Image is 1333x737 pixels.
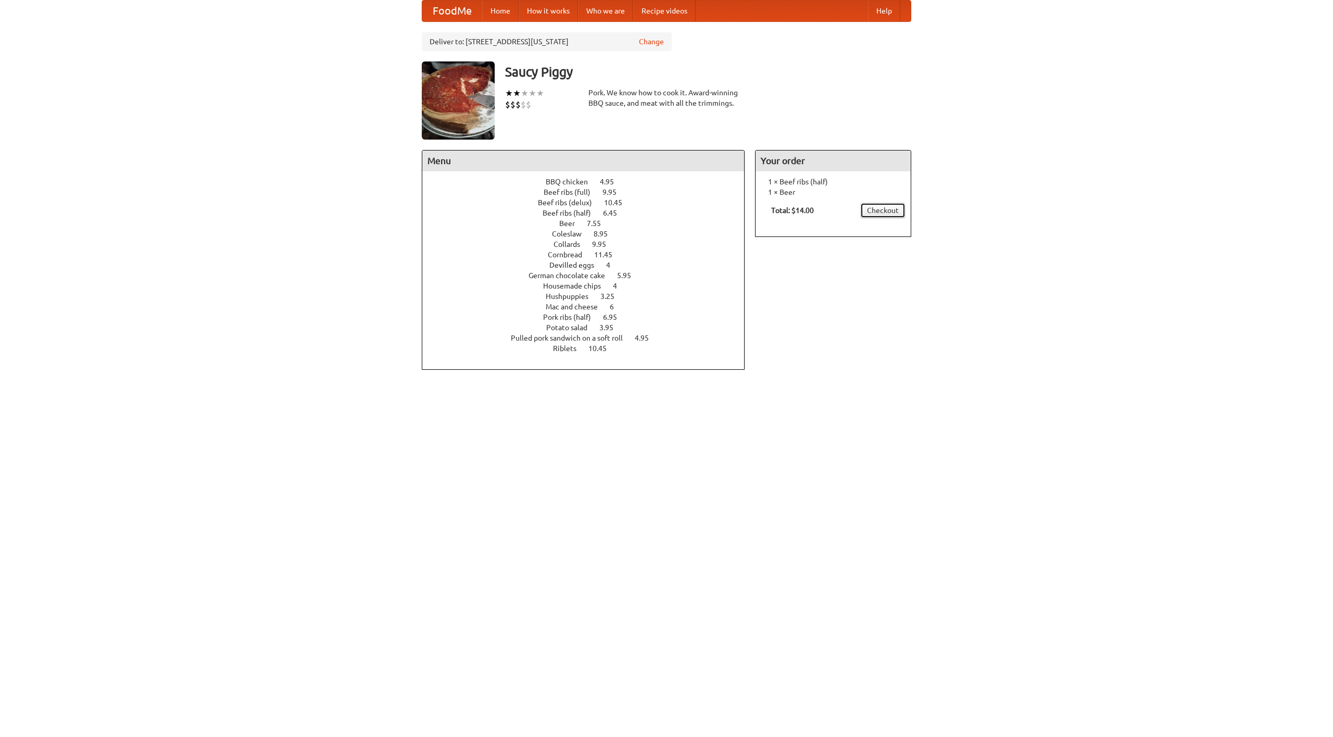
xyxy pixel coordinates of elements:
a: BBQ chicken 4.95 [546,178,633,186]
h4: Menu [422,151,744,171]
span: German chocolate cake [529,271,615,280]
span: Coleslaw [552,230,592,238]
span: Pork ribs (half) [543,313,601,321]
a: Housemade chips 4 [543,282,636,290]
a: Beer 7.55 [559,219,620,228]
li: $ [526,99,531,110]
a: Potato salad 3.95 [546,323,633,332]
span: 6.95 [603,313,627,321]
span: Pulled pork sandwich on a soft roll [511,334,633,342]
h3: Saucy Piggy [505,61,911,82]
a: Devilled eggs 4 [549,261,630,269]
a: How it works [519,1,578,21]
span: BBQ chicken [546,178,598,186]
span: Hushpuppies [546,292,599,301]
a: Help [868,1,900,21]
a: Coleslaw 8.95 [552,230,627,238]
span: 8.95 [594,230,618,238]
img: angular.jpg [422,61,495,140]
span: 3.95 [599,323,624,332]
a: FoodMe [422,1,482,21]
a: Riblets 10.45 [553,344,626,353]
span: 11.45 [594,251,623,259]
span: 4.95 [635,334,659,342]
li: $ [521,99,526,110]
h4: Your order [756,151,911,171]
span: 3.25 [600,292,625,301]
span: 10.45 [588,344,617,353]
a: Pork ribs (half) 6.95 [543,313,636,321]
li: ★ [529,88,536,99]
a: Beef ribs (full) 9.95 [544,188,636,196]
a: Home [482,1,519,21]
span: Cornbread [548,251,593,259]
a: Checkout [860,203,906,218]
span: Potato salad [546,323,598,332]
li: ★ [505,88,513,99]
a: Recipe videos [633,1,696,21]
b: Total: $14.00 [771,206,814,215]
li: $ [510,99,515,110]
a: German chocolate cake 5.95 [529,271,650,280]
span: 6.45 [603,209,627,217]
span: 5.95 [617,271,642,280]
span: Beef ribs (half) [543,209,601,217]
a: Change [639,36,664,47]
li: ★ [536,88,544,99]
li: 1 × Beer [761,187,906,197]
li: $ [515,99,521,110]
div: Deliver to: [STREET_ADDRESS][US_STATE] [422,32,672,51]
span: 4 [606,261,621,269]
span: 4 [613,282,627,290]
span: 9.95 [602,188,627,196]
span: 6 [610,303,624,311]
span: Riblets [553,344,587,353]
span: Beer [559,219,585,228]
div: Pork. We know how to cook it. Award-winning BBQ sauce, and meat with all the trimmings. [588,88,745,108]
a: Pulled pork sandwich on a soft roll 4.95 [511,334,668,342]
li: 1 × Beef ribs (half) [761,177,906,187]
a: Who we are [578,1,633,21]
span: 4.95 [600,178,624,186]
span: Mac and cheese [546,303,608,311]
a: Mac and cheese 6 [546,303,633,311]
a: Cornbread 11.45 [548,251,632,259]
span: Beef ribs (delux) [538,198,602,207]
a: Beef ribs (delux) 10.45 [538,198,642,207]
li: ★ [513,88,521,99]
span: 10.45 [604,198,633,207]
span: 7.55 [587,219,611,228]
a: Collards 9.95 [554,240,625,248]
span: Devilled eggs [549,261,605,269]
a: Hushpuppies 3.25 [546,292,634,301]
li: $ [505,99,510,110]
a: Beef ribs (half) 6.45 [543,209,636,217]
span: Beef ribs (full) [544,188,601,196]
li: ★ [521,88,529,99]
span: Housemade chips [543,282,611,290]
span: 9.95 [592,240,617,248]
span: Collards [554,240,590,248]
